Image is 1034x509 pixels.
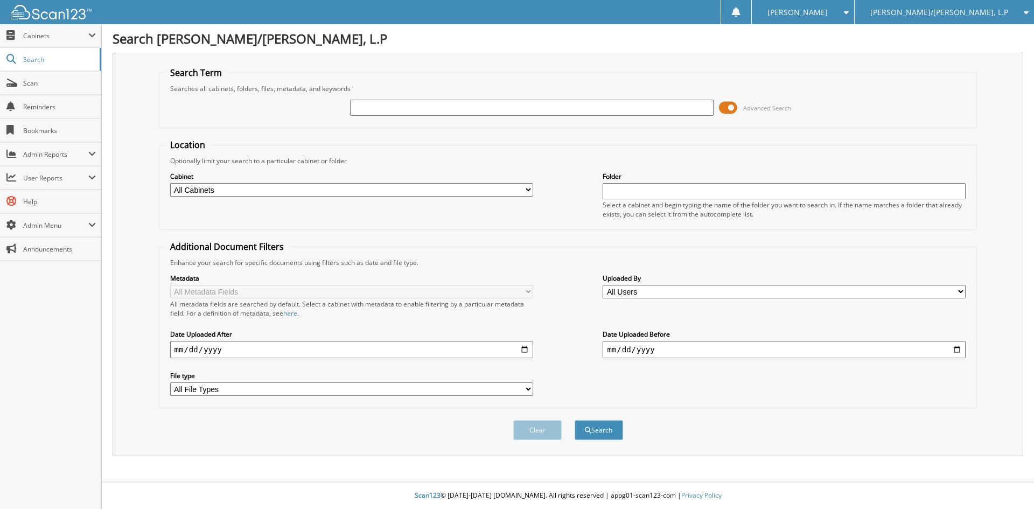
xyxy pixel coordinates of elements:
[170,299,533,318] div: All metadata fields are searched by default. Select a cabinet with metadata to enable filtering b...
[165,241,289,253] legend: Additional Document Filters
[23,126,96,135] span: Bookmarks
[23,173,88,183] span: User Reports
[603,172,966,181] label: Folder
[23,197,96,206] span: Help
[415,491,441,500] span: Scan123
[165,84,972,93] div: Searches all cabinets, folders, files, metadata, and keywords
[23,221,88,230] span: Admin Menu
[681,491,722,500] a: Privacy Policy
[23,102,96,111] span: Reminders
[283,309,297,318] a: here
[767,9,828,16] span: [PERSON_NAME]
[743,104,791,112] span: Advanced Search
[170,274,533,283] label: Metadata
[23,150,88,159] span: Admin Reports
[603,274,966,283] label: Uploaded By
[23,55,94,64] span: Search
[165,258,972,267] div: Enhance your search for specific documents using filters such as date and file type.
[23,31,88,40] span: Cabinets
[113,30,1023,47] h1: Search [PERSON_NAME]/[PERSON_NAME], L.P
[23,79,96,88] span: Scan
[23,245,96,254] span: Announcements
[170,330,533,339] label: Date Uploaded After
[165,67,227,79] legend: Search Term
[513,420,562,440] button: Clear
[603,341,966,358] input: end
[102,483,1034,509] div: © [DATE]-[DATE] [DOMAIN_NAME]. All rights reserved | appg01-scan123-com |
[165,139,211,151] legend: Location
[870,9,1008,16] span: [PERSON_NAME]/[PERSON_NAME], L.P
[603,330,966,339] label: Date Uploaded Before
[170,172,533,181] label: Cabinet
[11,5,92,19] img: scan123-logo-white.svg
[170,371,533,380] label: File type
[575,420,623,440] button: Search
[165,156,972,165] div: Optionally limit your search to a particular cabinet or folder
[170,341,533,358] input: start
[603,200,966,219] div: Select a cabinet and begin typing the name of the folder you want to search in. If the name match...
